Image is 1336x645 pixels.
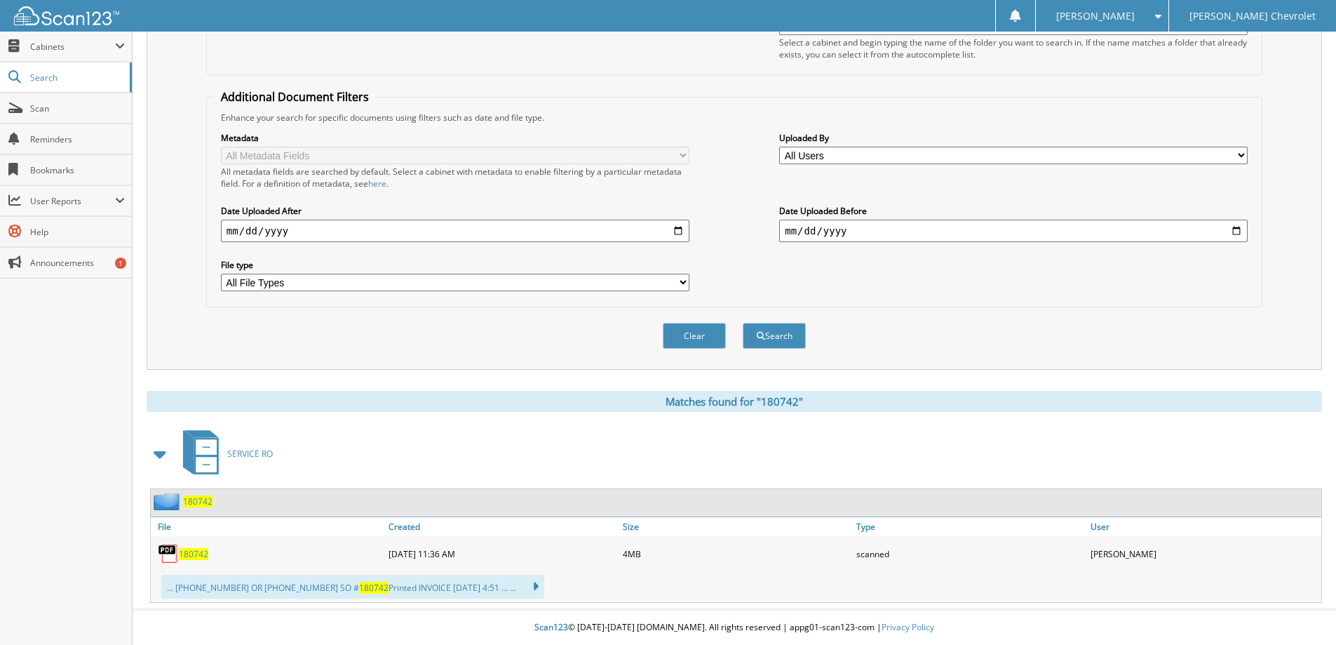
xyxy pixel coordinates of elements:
a: File [151,517,385,536]
a: User [1087,517,1321,536]
a: here [368,178,386,189]
input: start [221,220,689,242]
legend: Additional Document Filters [214,89,376,105]
img: folder2.png [154,493,183,510]
label: Date Uploaded Before [779,205,1248,217]
a: Type [853,517,1087,536]
div: ... [PHONE_NUMBER] OR [PHONE_NUMBER] SO # Printed INVOICE [DATE] 4:51 ... ... [161,575,544,599]
span: Cabinets [30,41,115,53]
button: Clear [663,323,726,349]
div: 4MB [619,540,853,568]
input: end [779,220,1248,242]
div: Enhance your search for specific documents using filters such as date and file type. [214,112,1255,124]
div: scanned [853,540,1087,568]
div: © [DATE]-[DATE] [DOMAIN_NAME]. All rights reserved | appg01-scan123-com | [133,611,1336,645]
div: Select a cabinet and begin typing the name of the folder you want to search in. If the name match... [779,36,1248,60]
button: Search [743,323,806,349]
span: User Reports [30,195,115,207]
span: Announcements [30,257,125,269]
a: SERVICE RO [175,426,273,481]
span: 180742 [359,582,389,594]
span: Scan [30,102,125,114]
div: All metadata fields are searched by default. Select a cabinet with metadata to enable filtering b... [221,166,689,189]
img: scan123-logo-white.svg [14,6,119,25]
img: PDF.png [158,543,179,564]
span: Search [30,72,123,84]
span: [PERSON_NAME] Chevrolet [1189,12,1316,20]
label: File type [221,259,689,271]
span: Help [30,226,125,238]
a: 180742 [183,496,212,507]
div: [PERSON_NAME] [1087,540,1321,568]
label: Date Uploaded After [221,205,689,217]
div: [DATE] 11:36 AM [385,540,619,568]
span: SERVICE RO [227,448,273,460]
span: Scan123 [534,621,568,633]
span: [PERSON_NAME] [1056,12,1135,20]
a: Created [385,517,619,536]
a: Size [619,517,853,536]
a: Privacy Policy [882,621,934,633]
label: Uploaded By [779,132,1248,144]
span: Reminders [30,133,125,145]
span: Bookmarks [30,164,125,176]
label: Metadata [221,132,689,144]
a: 180742 [179,548,208,560]
div: Matches found for "180742" [147,391,1322,412]
div: 1 [115,258,126,269]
